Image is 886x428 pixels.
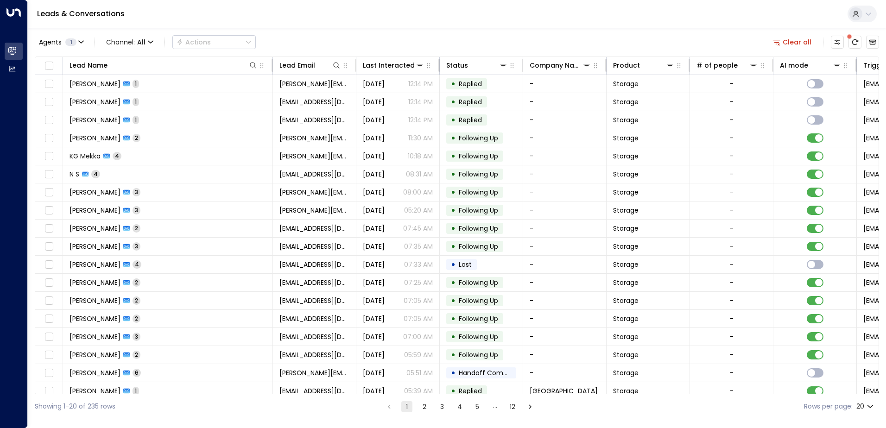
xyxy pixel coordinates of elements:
span: 2 [133,351,140,359]
p: 07:35 AM [404,242,433,251]
div: - [730,224,734,233]
span: 1 [133,116,139,124]
span: 2 [133,278,140,286]
span: Toggle select row [43,187,55,198]
div: AI mode [780,60,808,71]
span: Leskitchen1612@yahoo.com [279,278,349,287]
div: # of people [696,60,738,71]
div: Lead Email [279,60,315,71]
span: Laura-Jay Emery [70,314,120,323]
span: Toggle select row [43,96,55,108]
span: chrisjmcivor@googlemail.com [279,386,349,396]
div: • [451,148,456,164]
p: 08:00 AM [403,188,433,197]
span: shune4ka@gmail.com [279,242,349,251]
span: Chris Hampton [70,133,120,143]
span: 3 [133,333,140,340]
a: Leads & Conversations [37,8,125,19]
td: - [523,364,607,382]
div: - [730,368,734,378]
span: Storage [613,278,639,287]
span: Yesterday [363,368,385,378]
span: Storage [613,79,639,88]
button: Go to page 3 [437,401,448,412]
div: • [451,293,456,308]
div: Company Name [530,60,582,71]
span: 6 [133,369,141,377]
span: kay.mekka@btinternet.com [279,151,349,161]
span: Storage [613,296,639,305]
span: Toggle select row [43,349,55,361]
button: Actions [172,35,256,49]
span: 2 [133,134,140,142]
span: 2 [133,315,140,322]
span: Jacqueline Riley [70,206,120,215]
td: - [523,328,607,346]
span: Lost [459,260,472,269]
span: Dominic Edwards [70,79,120,88]
span: Channel: [102,36,157,49]
span: andylwinter@gmail.com [279,332,349,341]
div: AI mode [780,60,842,71]
button: Agents1 [35,36,87,49]
span: Storage [613,224,639,233]
div: • [451,94,456,110]
span: Toggle select all [43,60,55,72]
span: lelaura@aol.com [279,314,349,323]
span: KG Mekka [70,151,101,161]
span: Yesterday [363,79,385,88]
span: Toggle select row [43,277,55,289]
td: - [523,292,607,309]
span: Replied [459,115,482,125]
span: Following Up [459,188,498,197]
div: - [730,188,734,197]
span: Kate Fargus [70,260,120,269]
td: - [523,238,607,255]
div: - [730,386,734,396]
span: Following Up [459,332,498,341]
p: 07:25 AM [404,278,433,287]
nav: pagination navigation [383,401,536,412]
td: - [523,111,607,129]
div: Product [613,60,640,71]
div: • [451,76,456,92]
div: - [730,296,734,305]
span: Toggle select row [43,259,55,271]
span: paul.southam@outlook.com [279,368,349,378]
span: There are new threads available. Refresh the grid to view the latest updates. [848,36,861,49]
div: - [730,314,734,323]
span: 3 [133,188,140,196]
div: Actions [177,38,211,46]
span: Space Station [530,386,598,396]
span: Yesterday [363,386,385,396]
span: Replied [459,386,482,396]
p: 12:14 PM [408,115,433,125]
span: 2 [133,296,140,304]
button: Archived Leads [866,36,879,49]
div: Lead Name [70,60,108,71]
span: Paul Southam [70,368,120,378]
span: Storage [613,242,639,251]
button: Go to page 12 [507,401,518,412]
span: gmaguire90@hotmail.co.uk [279,97,349,107]
span: Yesterday [363,133,385,143]
span: 2 [133,224,140,232]
span: Storage [613,133,639,143]
span: Storage [613,368,639,378]
div: Last Interacted [363,60,424,71]
button: Clear all [769,36,816,49]
div: Product [613,60,675,71]
span: 3 [133,242,140,250]
p: 07:05 AM [404,314,433,323]
button: Go to page 2 [419,401,430,412]
p: 12:14 PM [408,97,433,107]
span: Toggle select row [43,78,55,90]
td: - [523,129,607,147]
div: Last Interacted [363,60,415,71]
div: - [730,79,734,88]
span: Following Up [459,278,498,287]
td: - [523,310,607,327]
span: Toggle select row [43,205,55,216]
button: Channel:All [102,36,157,49]
span: Following Up [459,350,498,359]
